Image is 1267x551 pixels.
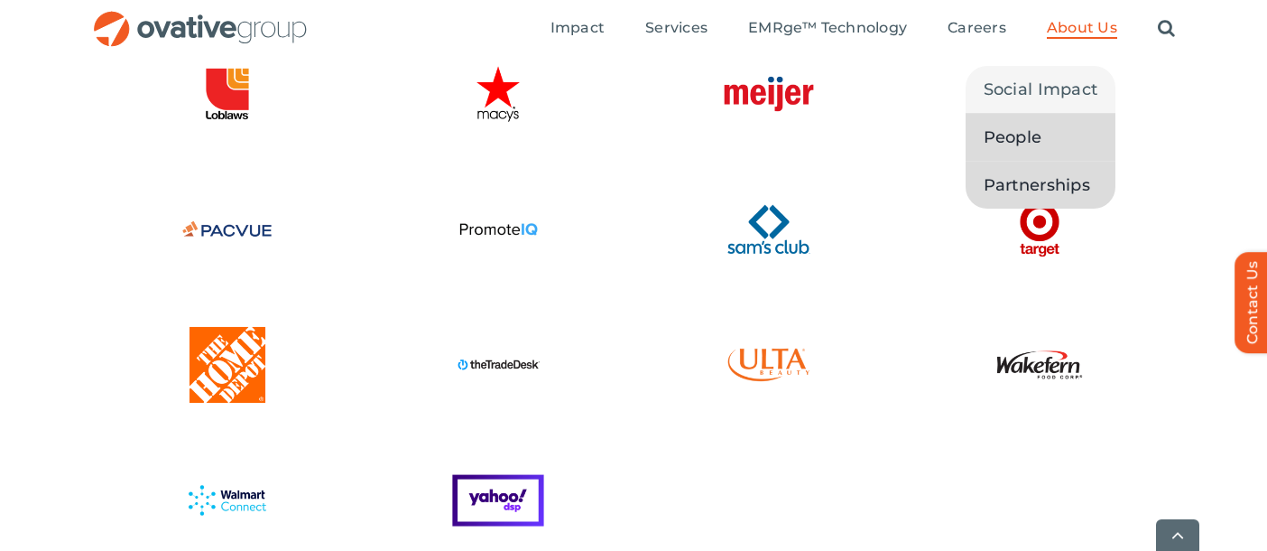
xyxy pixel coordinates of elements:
[449,451,548,550] img: Yahoo DSP
[966,114,1116,161] a: People
[719,315,818,415] img: Ulta
[178,44,277,144] img: Loblaws
[948,19,1006,39] a: Careers
[984,173,1090,198] span: Partnerships
[990,315,1089,415] img: Wakefern
[449,315,548,415] img: TTD – Full
[449,180,548,279] img: Promote IQ
[449,44,548,144] img: Macy’s
[984,125,1042,150] span: People
[178,451,277,550] img: Walmart Connect
[178,180,277,279] img: Pacvue
[948,19,1006,37] span: Careers
[645,19,707,37] span: Services
[966,66,1116,113] a: Social Impact
[990,180,1089,279] img: Target
[719,180,818,279] img: Sam’s Club
[719,44,818,144] img: Meijer
[748,19,907,39] a: EMRge™ Technology
[550,19,605,37] span: Impact
[178,315,277,415] img: THD – Color
[748,19,907,37] span: EMRge™ Technology
[1158,19,1175,39] a: Search
[966,162,1116,209] a: Partnerships
[1047,19,1117,37] span: About Us
[984,77,1098,102] span: Social Impact
[1047,19,1117,39] a: About Us
[550,19,605,39] a: Impact
[645,19,707,39] a: Services
[92,9,309,26] a: OG_Full_horizontal_RGB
